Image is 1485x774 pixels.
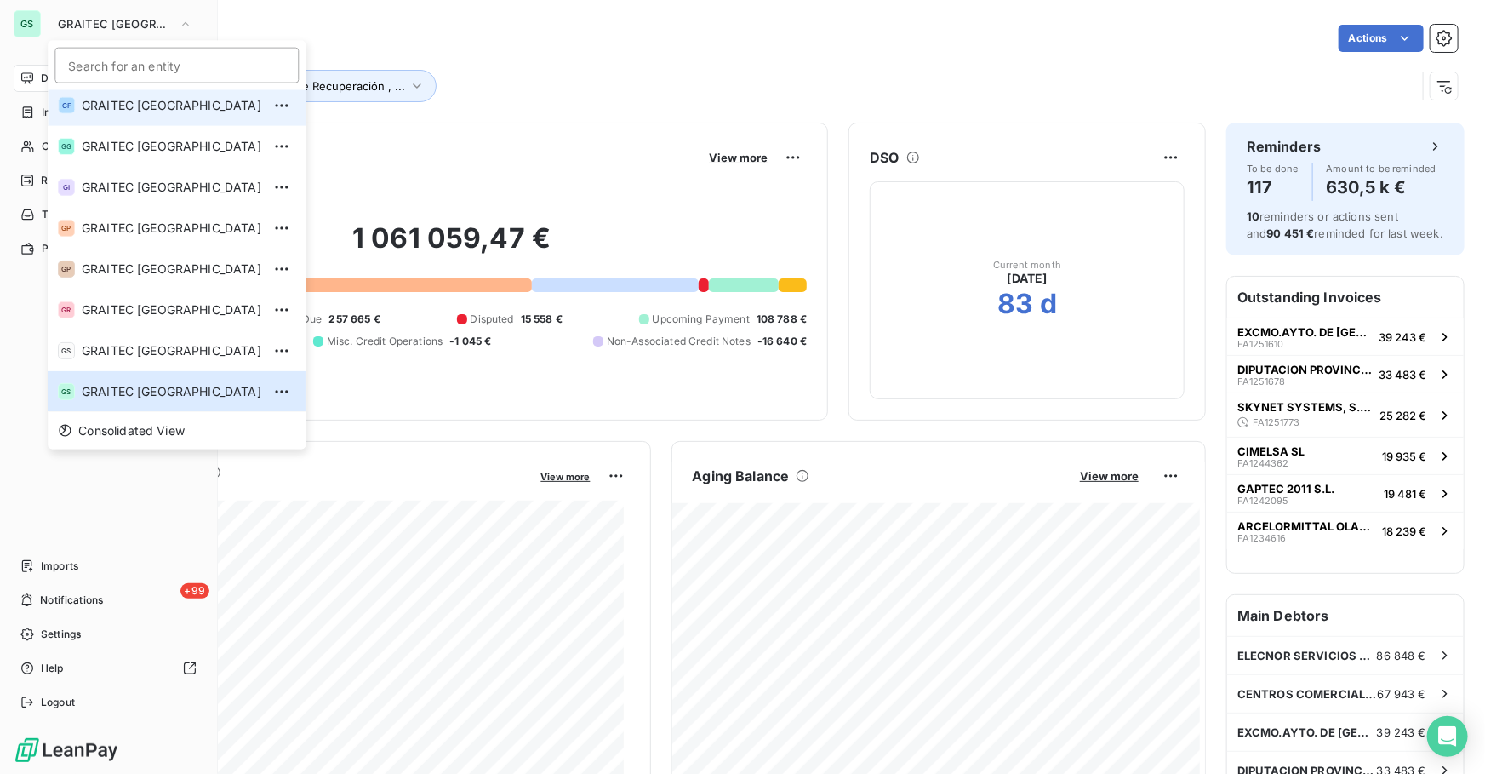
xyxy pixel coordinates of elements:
span: GRAITEC [GEOGRAPHIC_DATA] [82,220,261,237]
span: 39 243 € [1377,725,1426,739]
button: View more [704,150,773,165]
div: GP [58,220,75,237]
div: GS [58,383,75,400]
h4: 630,5 k € [1327,174,1436,201]
span: Monthly Revenue [96,483,529,501]
span: GRAITEC [GEOGRAPHIC_DATA] [82,342,261,359]
button: SKYNET SYSTEMS, S.L.UFA125177325 282 € [1227,393,1464,437]
span: 19 935 € [1382,450,1426,463]
span: 18 239 € [1382,525,1426,538]
span: FA1242095 [1237,496,1288,506]
div: GI [58,179,75,196]
span: View more [541,471,591,483]
span: FA1244362 [1237,458,1288,468]
span: Upcoming Payment [653,312,750,327]
span: +99 [180,583,209,599]
span: ELECNOR SERVICIOS Y PROYECTOS,S.A.U. [1237,649,1377,662]
div: GG [58,138,75,155]
span: Reminders [41,173,94,188]
button: EXCMO.AYTO. DE [GEOGRAPHIC_DATA][PERSON_NAME]FA125161039 243 € [1227,318,1464,355]
h6: DSO [870,147,899,168]
span: GRAITEC [GEOGRAPHIC_DATA] [82,97,261,114]
span: 25 282 € [1379,409,1426,422]
span: CENTROS COMERCIALES CARREFOUR SA [1237,687,1378,701]
h6: Main Debtors [1227,595,1464,636]
span: Logout [41,695,75,710]
span: GAPTEC 2011 S.L. [1237,482,1334,496]
span: GRAITEC [GEOGRAPHIC_DATA] [82,138,261,155]
span: FA1251678 [1237,376,1285,387]
span: GRAITEC [GEOGRAPHIC_DATA] [58,17,172,31]
span: 257 665 € [329,312,380,327]
span: FA1234616 [1237,533,1286,543]
span: Amount to be reminded [1327,163,1436,174]
span: View more [1080,469,1139,483]
span: EXCMO.AYTO. DE [GEOGRAPHIC_DATA][PERSON_NAME] [1237,325,1372,339]
span: Due [302,312,322,327]
span: Misc. Credit Operations [327,334,443,349]
span: 15 558 € [521,312,563,327]
span: Clients [42,139,76,154]
span: Consolidated View [78,422,185,439]
span: DIPUTACION PROVINCIAL [PERSON_NAME] [1237,363,1372,376]
span: -1 045 € [449,334,491,349]
span: Non-Associated Credit Notes [607,334,751,349]
span: View more [709,151,768,164]
span: Payments [42,241,91,256]
span: GRAITEC [GEOGRAPHIC_DATA] [82,179,261,196]
h6: Reminders [1247,136,1321,157]
span: -16 640 € [757,334,807,349]
span: GRAITEC [GEOGRAPHIC_DATA] [82,261,261,278]
h2: 1 061 059,47 € [96,221,807,272]
h2: 83 [997,287,1033,321]
span: CIMELSA SL [1237,444,1305,458]
button: Actions [1339,25,1424,52]
button: View more [1075,468,1144,484]
span: 10 [1247,209,1259,223]
span: 90 451 € [1266,226,1314,240]
span: To be done [1247,163,1299,174]
span: FA1251610 [1237,339,1283,349]
span: 67 943 € [1378,687,1426,701]
span: EXCMO.AYTO. DE [GEOGRAPHIC_DATA][PERSON_NAME] [1237,725,1377,739]
span: 108 788 € [757,312,807,327]
span: 86 848 € [1377,649,1426,662]
span: SKYNET SYSTEMS, S.L.U [1237,400,1373,414]
span: Imports [41,559,78,574]
div: GP [58,261,75,278]
span: FA1251773 [1253,417,1299,427]
span: 33 483 € [1379,368,1426,381]
button: ARCELORMITTAL OLABERRIA-BERGARA,S .L.FA123461618 239 € [1227,512,1464,549]
span: GRAITEC [GEOGRAPHIC_DATA] [82,383,261,400]
img: Logo LeanPay [14,737,119,764]
span: [DATE] [1008,270,1048,287]
input: placeholder [54,48,299,83]
h4: 117 [1247,174,1299,201]
span: Invoices [42,105,83,120]
div: GF [58,97,75,114]
div: Open Intercom Messenger [1427,716,1468,757]
div: GR [58,301,75,318]
span: Help [41,661,64,676]
span: Tasks [42,207,71,222]
span: Dashboard [41,71,94,86]
button: DIPUTACION PROVINCIAL [PERSON_NAME]FA125167833 483 € [1227,355,1464,393]
h6: Aging Balance [693,466,790,486]
div: GS [14,10,41,37]
span: ARCELORMITTAL OLABERRIA-BERGARA,S .L. [1237,519,1375,533]
span: Disputed [471,312,514,327]
span: Notifications [40,593,103,608]
button: View more [536,468,596,484]
button: GAPTEC 2011 S.L.FA124209519 481 € [1227,474,1464,512]
h2: d [1040,287,1057,321]
span: 39 243 € [1379,330,1426,344]
h6: Outstanding Invoices [1227,277,1464,318]
a: Help [14,655,203,682]
span: Current month [993,260,1061,270]
span: GRAITEC [GEOGRAPHIC_DATA] [82,301,261,318]
button: CIMELSA SLFA124436219 935 € [1227,437,1464,474]
div: GS [58,342,75,359]
span: 19 481 € [1384,487,1426,501]
span: reminders or actions sent and reminded for last week. [1247,209,1443,240]
span: Settings [41,627,81,642]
